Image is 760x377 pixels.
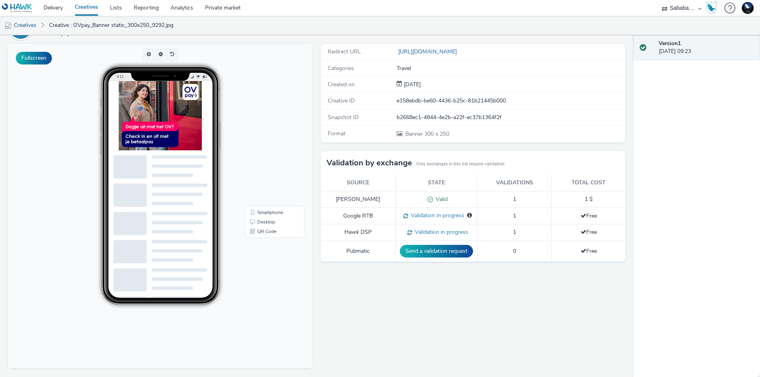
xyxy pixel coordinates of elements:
img: Advertisement preview [111,37,194,106]
div: [DATE] 09:23 [659,40,754,56]
img: undefined Logo [2,3,32,13]
span: 1 [513,212,516,220]
img: Hawk Academy [705,2,717,14]
span: [DATE] [402,81,421,88]
strong: Version 1 [659,40,681,47]
span: Created on [328,81,355,88]
img: mobile [4,22,12,30]
span: Creative ID [328,97,355,104]
td: Hawk DSP [321,224,395,241]
button: Send a validation request [400,245,473,258]
a: [URL][DOMAIN_NAME] [397,48,460,55]
th: State [395,175,477,191]
span: 9:12 [109,30,116,35]
td: Pubmatic [321,241,395,262]
th: Validations [477,175,552,191]
th: Total cost [552,175,625,191]
span: Banner [405,130,424,138]
li: Desktop [239,173,295,183]
a: OVpay [53,30,73,37]
td: Google RTB [321,208,395,224]
span: Validation in progress [408,212,464,219]
span: QR Code [249,185,268,190]
td: [PERSON_NAME] [321,191,395,208]
li: Smartphone [239,164,295,173]
div: e158ebdb-be60-4436-b25c-81b21445b000 [397,97,625,105]
span: Smartphone [249,166,275,171]
div: b2668ec1-4844-4e2b-a22f-ec37b1364f2f [397,114,625,121]
a: Creative : OVpay_Banner static_300x250_9292.jpg [45,16,177,35]
span: 0 [513,247,516,255]
button: Fullscreen [16,52,52,64]
li: QR Code [239,183,295,192]
span: Format [328,130,346,137]
a: Hawk Academy [705,2,720,14]
span: Free [581,212,597,220]
span: Free [581,247,597,255]
span: Valid [433,195,448,203]
h3: Validation by exchange [327,157,412,169]
span: 300 x 250 [405,130,449,138]
span: Categories [328,64,354,72]
small: Only exchanges in this list require validation [416,161,504,167]
th: Source [321,175,395,191]
span: Redirect URL [328,48,361,55]
img: Support Hawk [742,2,754,14]
span: 1 [513,195,516,203]
span: 1 $ [585,195,593,203]
span: Desktop [249,176,267,180]
span: Snapshot ID [328,114,359,121]
div: Creation 09 August 2025, 09:23 [402,81,421,89]
span: Validation in progress [412,228,468,236]
span: for [44,30,53,37]
div: Travel [397,64,625,72]
span: Free [581,228,597,236]
span: 1 [513,228,516,236]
